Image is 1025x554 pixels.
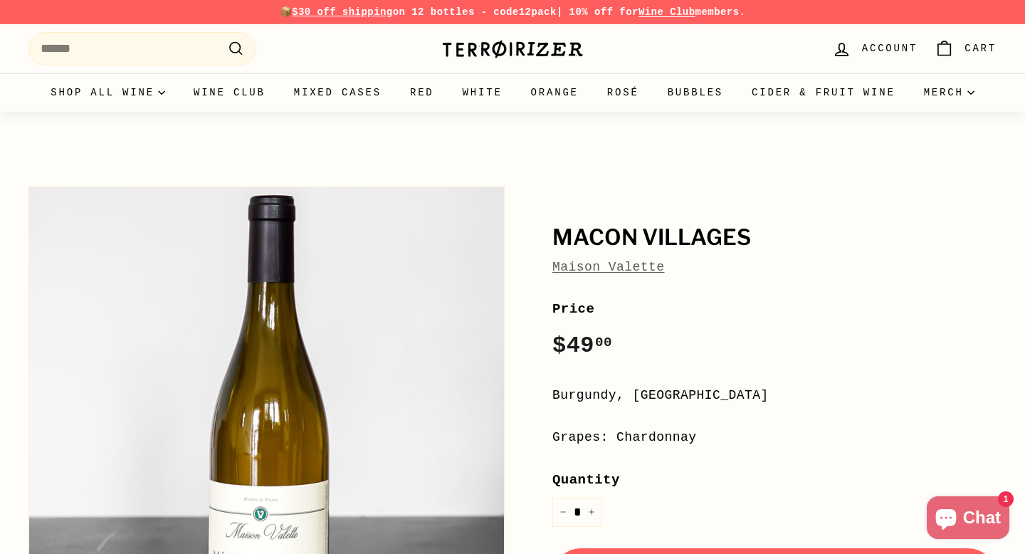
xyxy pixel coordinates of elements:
[519,6,557,18] strong: 12pack
[638,6,695,18] a: Wine Club
[552,298,997,320] label: Price
[517,73,593,112] a: Orange
[448,73,517,112] a: White
[552,469,997,491] label: Quantity
[280,73,396,112] a: Mixed Cases
[910,73,989,112] summary: Merch
[36,73,179,112] summary: Shop all wine
[552,226,997,250] h1: Macon Villages
[552,427,997,448] div: Grapes: Chardonnay
[552,498,574,527] button: Reduce item quantity by one
[292,6,393,18] span: $30 off shipping
[824,28,926,70] a: Account
[862,41,918,56] span: Account
[964,41,997,56] span: Cart
[28,4,997,20] p: 📦 on 12 bottles - code | 10% off for members.
[926,28,1005,70] a: Cart
[595,335,612,350] sup: 00
[581,498,602,527] button: Increase item quantity by one
[552,260,665,274] a: Maison Valette
[179,73,280,112] a: Wine Club
[593,73,653,112] a: Rosé
[552,333,612,359] span: $49
[653,73,737,112] a: Bubbles
[552,498,602,527] input: quantity
[922,496,1014,543] inbox-online-store-chat: Shopify online store chat
[737,73,910,112] a: Cider & Fruit Wine
[552,385,997,406] div: Burgundy, [GEOGRAPHIC_DATA]
[396,73,448,112] a: Red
